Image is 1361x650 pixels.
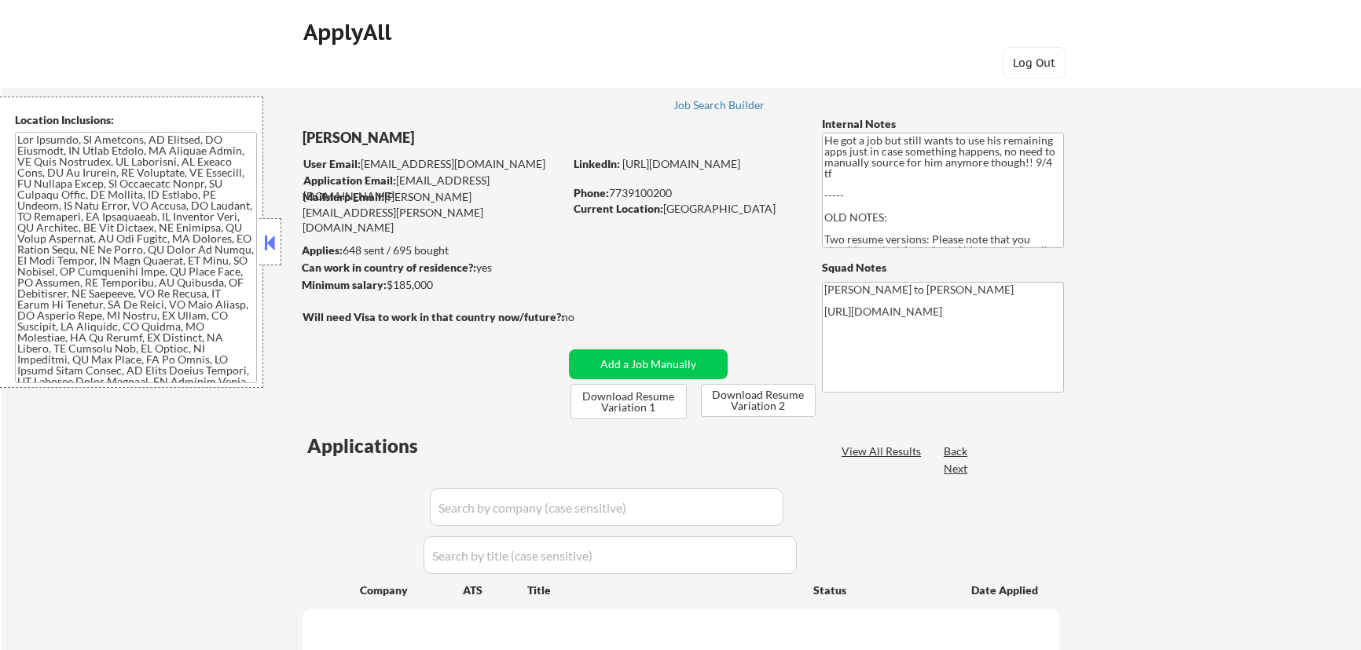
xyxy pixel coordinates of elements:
[302,243,343,257] strong: Applies:
[527,582,798,598] div: Title
[303,128,625,148] div: [PERSON_NAME]
[574,202,663,215] strong: Current Location:
[971,582,1040,598] div: Date Applied
[303,173,563,203] div: [EMAIL_ADDRESS][DOMAIN_NAME]
[813,575,948,604] div: Status
[944,444,969,459] div: Back
[303,156,563,172] div: [EMAIL_ADDRESS][DOMAIN_NAME]
[463,582,527,598] div: ATS
[360,582,463,598] div: Company
[430,488,783,526] input: Search by company (case sensitive)
[701,384,816,417] button: Download Resume Variation 2
[562,309,607,325] div: no
[303,189,563,236] div: [PERSON_NAME][EMAIL_ADDRESS][PERSON_NAME][DOMAIN_NAME]
[303,19,396,46] div: ApplyAll
[822,116,1064,132] div: Internal Notes
[15,112,257,128] div: Location Inclusions:
[302,260,559,276] div: yes
[574,185,796,201] div: 7739100200
[303,173,396,187] strong: Application Email:
[303,310,564,323] strong: Will need Visa to work in that country now/future?:
[574,157,620,170] strong: LinkedIn:
[569,349,728,379] button: Add a Job Manually
[574,201,796,217] div: [GEOGRAPHIC_DATA]
[673,100,765,111] div: Job Search Builder
[302,243,563,258] div: 648 sent / 695 bought
[822,260,1064,276] div: Squad Notes
[1003,47,1066,79] button: Log Out
[302,261,476,274] strong: Can work in country of residence?:
[842,444,926,459] div: View All Results
[307,436,463,455] div: Applications
[622,157,740,170] a: [URL][DOMAIN_NAME]
[303,157,361,170] strong: User Email:
[673,99,765,115] a: Job Search Builder
[303,190,384,203] strong: Mailslurp Email:
[944,461,969,477] div: Next
[424,536,797,574] input: Search by title (case sensitive)
[302,278,387,291] strong: Minimum salary:
[570,384,687,419] button: Download Resume Variation 1
[302,277,563,293] div: $185,000
[574,186,609,199] strong: Phone:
